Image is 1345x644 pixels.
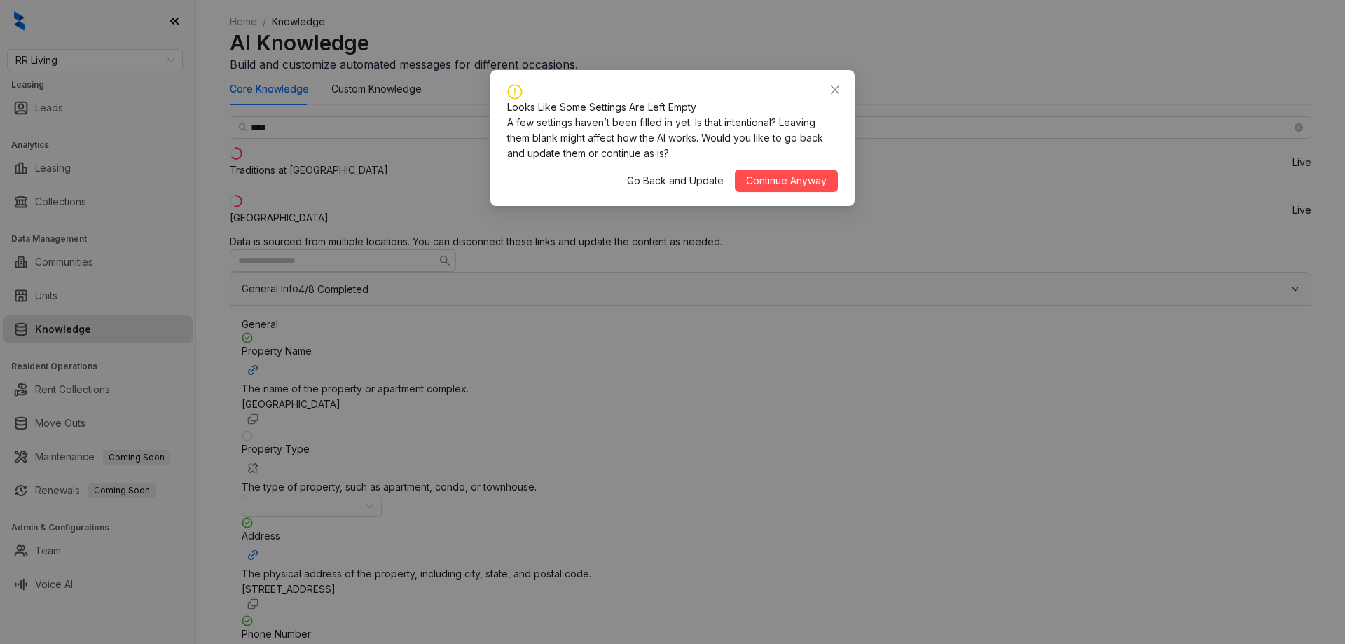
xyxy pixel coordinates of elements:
[616,170,735,192] button: Go Back and Update
[824,78,846,101] button: Close
[627,173,724,189] span: Go Back and Update
[829,84,841,95] span: close
[507,115,838,161] div: A few settings haven’t been filled in yet. Is that intentional? Leaving them blank might affect h...
[735,170,838,192] button: Continue Anyway
[746,173,827,189] span: Continue Anyway
[507,100,838,115] div: Looks Like Some Settings Are Left Empty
